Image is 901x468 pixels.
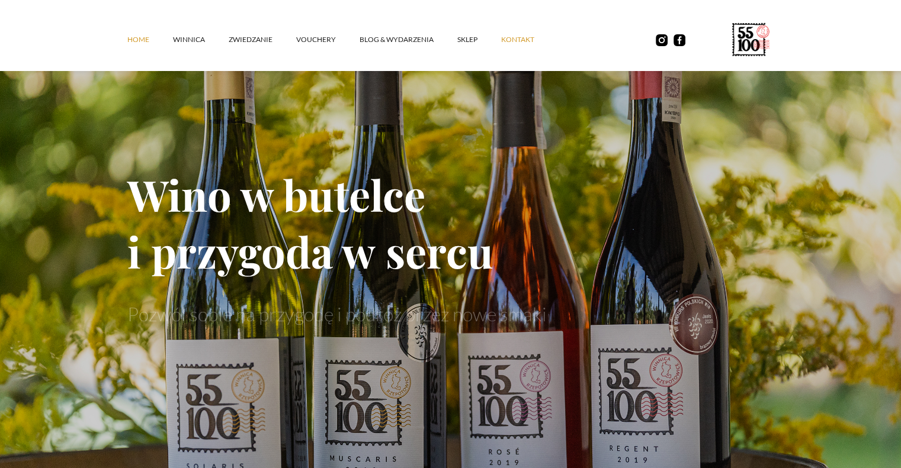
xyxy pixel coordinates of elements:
[501,22,558,57] a: kontakt
[229,22,296,57] a: ZWIEDZANIE
[296,22,360,57] a: vouchery
[127,166,774,279] h1: Wino w butelce i przygoda w sercu
[360,22,457,57] a: Blog & Wydarzenia
[127,303,774,325] p: Pozwól sobie na przygodę i podróż przez nowe smaki
[127,22,173,57] a: Home
[457,22,501,57] a: SKLEP
[173,22,229,57] a: winnica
